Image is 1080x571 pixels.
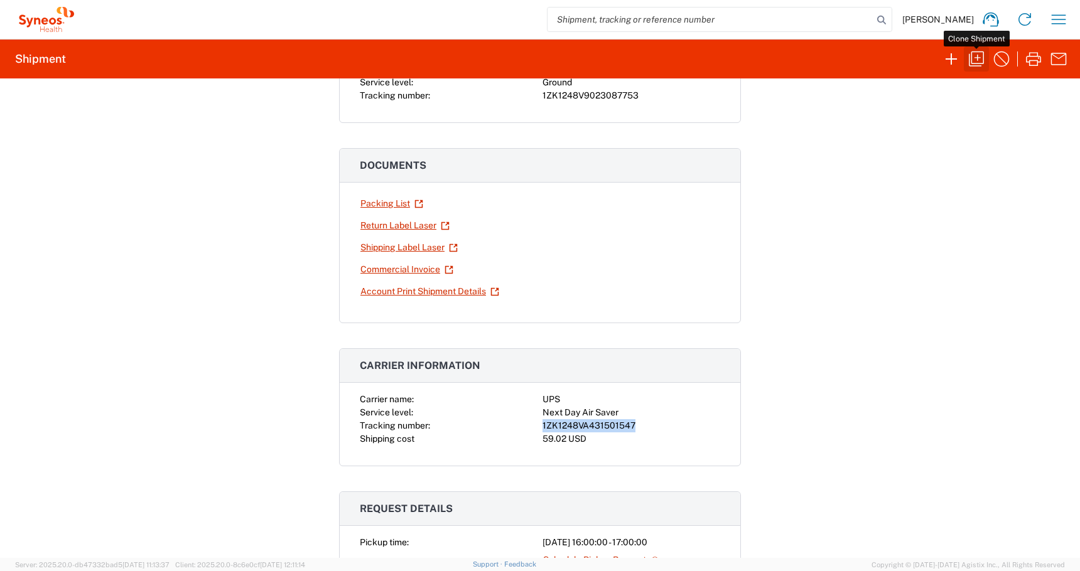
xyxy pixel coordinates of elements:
a: Schedule Pickup Request [543,549,660,571]
div: Ground [543,76,720,89]
span: [PERSON_NAME] [902,14,974,25]
span: Carrier name: [360,394,414,404]
span: Request details [360,503,453,515]
div: 59.02 USD [543,432,720,446]
div: [DATE] 16:00:00 - 17:00:00 [543,536,720,549]
a: Account Print Shipment Details [360,280,500,302]
div: 1ZK1248VA431501547 [543,419,720,432]
div: 1ZK1248V9023087753 [543,89,720,102]
input: Shipment, tracking or reference number [548,8,873,31]
span: [DATE] 12:11:14 [260,561,305,568]
span: Tracking number: [360,420,430,430]
div: Next Day Air Saver [543,406,720,419]
span: Copyright © [DATE]-[DATE] Agistix Inc., All Rights Reserved [872,559,1065,570]
div: UPS [543,393,720,406]
a: Return Label Laser [360,215,450,237]
span: Pickup time: [360,537,409,547]
span: Documents [360,159,426,171]
a: Feedback [504,560,536,568]
span: Service level: [360,77,413,87]
a: Shipping Label Laser [360,237,458,259]
h2: Shipment [15,51,66,67]
a: Commercial Invoice [360,259,454,280]
a: Support [473,560,504,568]
span: Shipping cost [360,434,414,444]
span: Client: 2025.20.0-8c6e0cf [175,561,305,568]
span: [DATE] 11:13:37 [122,561,170,568]
span: Server: 2025.20.0-db47332bad5 [15,561,170,568]
span: Carrier information [360,360,480,371]
a: Packing List [360,193,424,215]
span: Service level: [360,407,413,417]
span: Tracking number: [360,90,430,100]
